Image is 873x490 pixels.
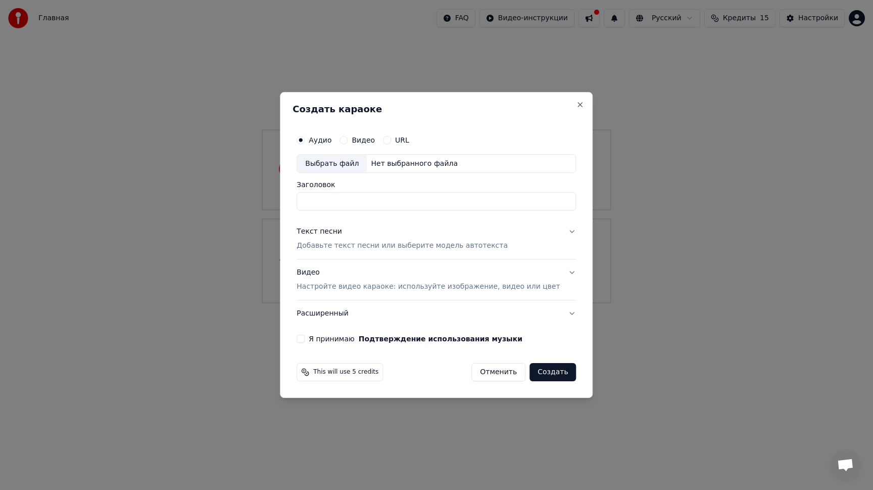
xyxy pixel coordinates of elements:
p: Добавьте текст песни или выберите модель автотекста [297,241,508,251]
div: Нет выбранного файла [367,159,462,169]
button: ВидеоНастройте видео караоке: используйте изображение, видео или цвет [297,260,576,300]
div: Видео [297,268,560,292]
label: Я принимаю [309,335,522,342]
span: This will use 5 credits [313,368,378,376]
div: Текст песни [297,227,342,237]
button: Расширенный [297,300,576,327]
button: Текст песниДобавьте текст песни или выберите модель автотекста [297,219,576,259]
label: URL [395,137,409,144]
label: Аудио [309,137,331,144]
div: Выбрать файл [297,155,367,173]
button: Я принимаю [359,335,522,342]
label: Видео [352,137,375,144]
label: Заголовок [297,182,576,189]
button: Создать [529,363,576,381]
p: Настройте видео караоке: используйте изображение, видео или цвет [297,282,560,292]
button: Отменить [471,363,525,381]
h2: Создать караоке [293,105,580,114]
